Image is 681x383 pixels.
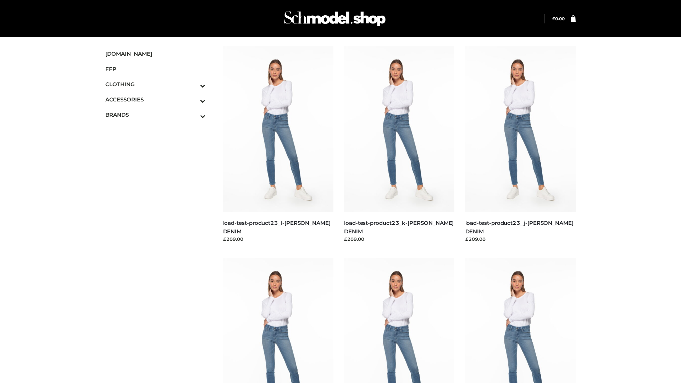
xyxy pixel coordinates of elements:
span: ACCESSORIES [105,95,205,104]
span: £ [552,16,555,21]
img: Schmodel Admin 964 [282,5,388,33]
span: FFP [105,65,205,73]
a: FFP [105,61,205,77]
a: £0.00 [552,16,565,21]
button: Toggle Submenu [181,92,205,107]
a: load-test-product23_k-[PERSON_NAME] DENIM [344,220,454,234]
a: CLOTHINGToggle Submenu [105,77,205,92]
div: £209.00 [344,235,455,243]
a: load-test-product23_j-[PERSON_NAME] DENIM [465,220,574,234]
span: [DOMAIN_NAME] [105,50,205,58]
bdi: 0.00 [552,16,565,21]
a: ACCESSORIESToggle Submenu [105,92,205,107]
button: Toggle Submenu [181,77,205,92]
a: load-test-product23_l-[PERSON_NAME] DENIM [223,220,331,234]
a: BRANDSToggle Submenu [105,107,205,122]
a: [DOMAIN_NAME] [105,46,205,61]
div: £209.00 [465,235,576,243]
div: £209.00 [223,235,334,243]
span: BRANDS [105,111,205,119]
span: CLOTHING [105,80,205,88]
button: Toggle Submenu [181,107,205,122]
